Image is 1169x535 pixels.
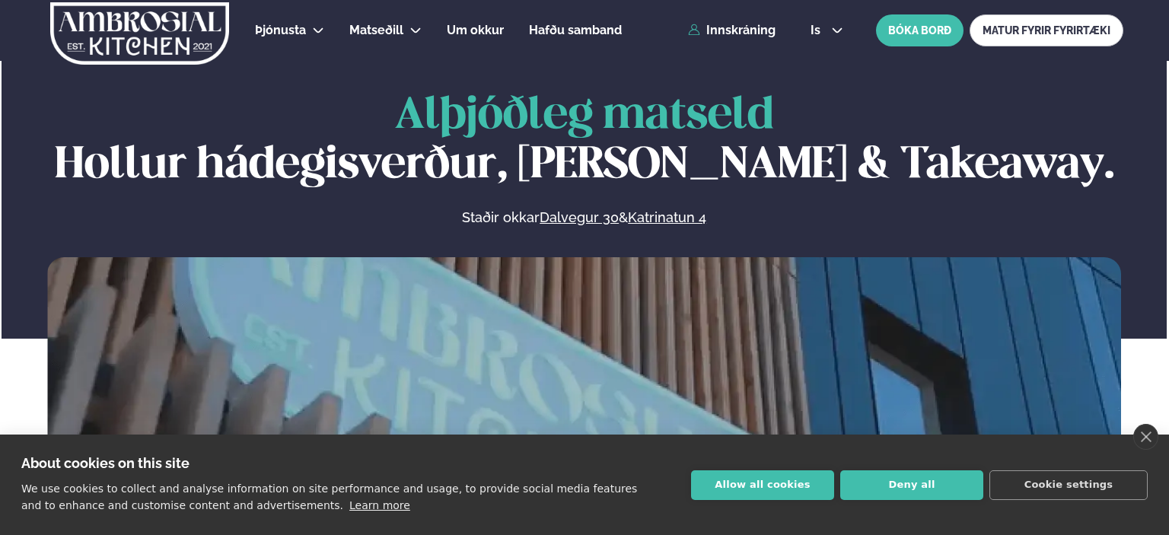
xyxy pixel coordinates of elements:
button: BÓKA BORÐ [876,14,964,46]
button: is [798,24,855,37]
a: MATUR FYRIR FYRIRTÆKI [970,14,1123,46]
button: Cookie settings [989,470,1148,500]
span: Um okkur [447,23,504,37]
a: close [1133,424,1158,450]
span: Þjónusta [255,23,306,37]
a: Hafðu samband [529,21,622,40]
p: We use cookies to collect and analyse information on site performance and usage, to provide socia... [21,482,637,511]
button: Deny all [840,470,983,500]
a: Learn more [349,499,410,511]
a: Um okkur [447,21,504,40]
a: Matseðill [349,21,403,40]
span: Alþjóðleg matseld [395,95,774,137]
p: Staðir okkar & [297,209,872,227]
button: Allow all cookies [691,470,834,500]
a: Þjónusta [255,21,306,40]
a: Dalvegur 30 [540,209,619,227]
span: Matseðill [349,23,403,37]
a: Innskráning [688,24,776,37]
strong: About cookies on this site [21,455,190,471]
h1: Hollur hádegisverður, [PERSON_NAME] & Takeaway. [47,92,1121,189]
span: Hafðu samband [529,23,622,37]
span: is [811,24,825,37]
a: Katrinatun 4 [628,209,706,227]
img: logo [49,2,231,65]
